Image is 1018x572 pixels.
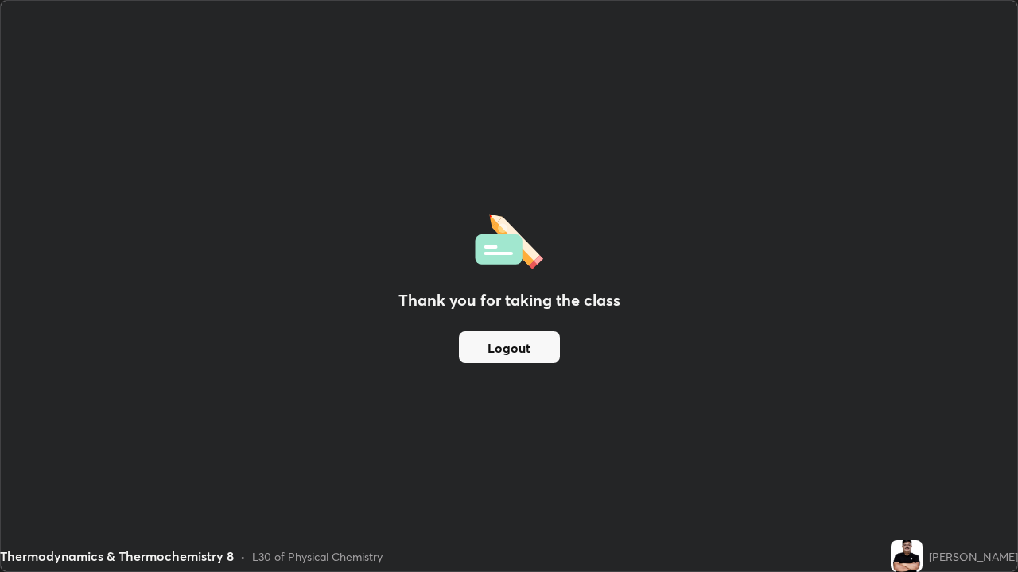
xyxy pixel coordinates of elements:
div: [PERSON_NAME] [929,548,1018,565]
h2: Thank you for taking the class [398,288,620,312]
div: L30 of Physical Chemistry [252,548,383,565]
img: abc51e28aa9d40459becb4ae34ddc4b0.jpg [891,540,923,572]
button: Logout [459,331,560,363]
img: offlineFeedback.1438e8b3.svg [475,209,543,269]
div: • [240,548,246,565]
